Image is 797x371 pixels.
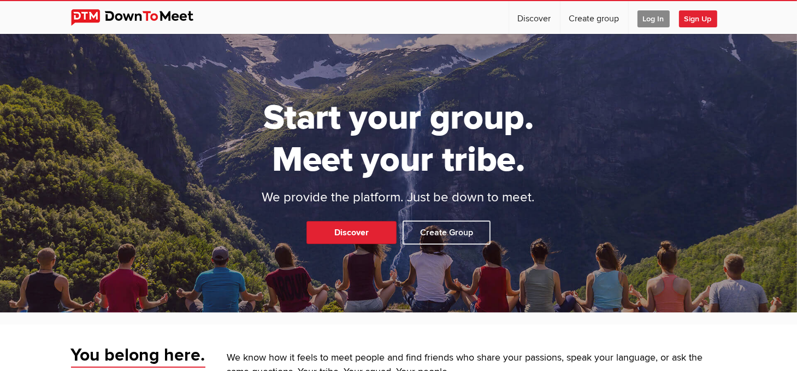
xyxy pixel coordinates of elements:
span: Sign Up [679,10,717,27]
a: Discover [306,221,397,244]
img: DownToMeet [71,9,210,26]
a: Discover [509,1,560,34]
a: Create Group [403,221,491,245]
a: Create group [560,1,628,34]
h1: Start your group. Meet your tribe. [221,97,576,181]
span: You belong here. [71,344,205,368]
a: Log In [629,1,678,34]
span: Log In [637,10,670,27]
a: Sign Up [679,1,726,34]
